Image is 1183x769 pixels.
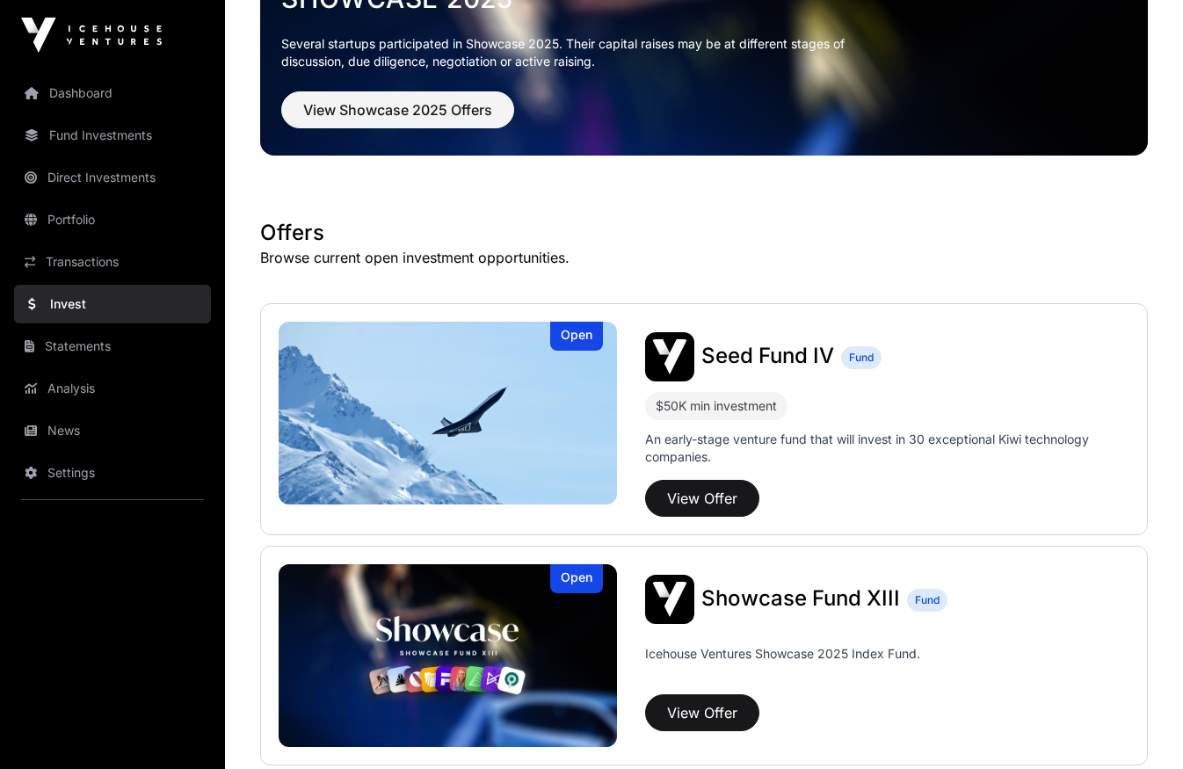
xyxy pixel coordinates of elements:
[645,480,759,517] button: View Offer
[260,247,1148,268] p: Browse current open investment opportunities.
[14,243,211,281] a: Transactions
[260,219,1148,247] h1: Offers
[14,74,211,112] a: Dashboard
[14,200,211,239] a: Portfolio
[279,564,617,747] img: Showcase Fund XIII
[645,332,694,381] img: Seed Fund IV
[701,345,834,368] a: Seed Fund IV
[281,109,514,127] a: View Showcase 2025 Offers
[281,91,514,128] button: View Showcase 2025 Offers
[701,585,900,611] span: Showcase Fund XIII
[645,431,1129,466] p: An early-stage venture fund that will invest in 30 exceptional Kiwi technology companies.
[279,564,617,747] a: Showcase Fund XIIIOpen
[701,343,834,368] span: Seed Fund IV
[645,694,759,731] button: View Offer
[14,285,211,323] a: Invest
[645,645,920,663] p: Icehouse Ventures Showcase 2025 Index Fund.
[645,575,694,624] img: Showcase Fund XIII
[14,411,211,450] a: News
[14,158,211,197] a: Direct Investments
[656,395,777,417] div: $50K min investment
[915,593,940,607] span: Fund
[21,18,162,53] img: Icehouse Ventures Logo
[701,588,900,611] a: Showcase Fund XIII
[849,351,874,365] span: Fund
[645,392,787,420] div: $50K min investment
[303,99,492,120] span: View Showcase 2025 Offers
[279,322,617,504] img: Seed Fund IV
[281,35,872,70] p: Several startups participated in Showcase 2025. Their capital raises may be at different stages o...
[14,369,211,408] a: Analysis
[14,327,211,366] a: Statements
[1095,685,1183,769] iframe: Chat Widget
[279,322,617,504] a: Seed Fund IVOpen
[14,453,211,492] a: Settings
[550,322,603,351] div: Open
[550,564,603,593] div: Open
[14,116,211,155] a: Fund Investments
